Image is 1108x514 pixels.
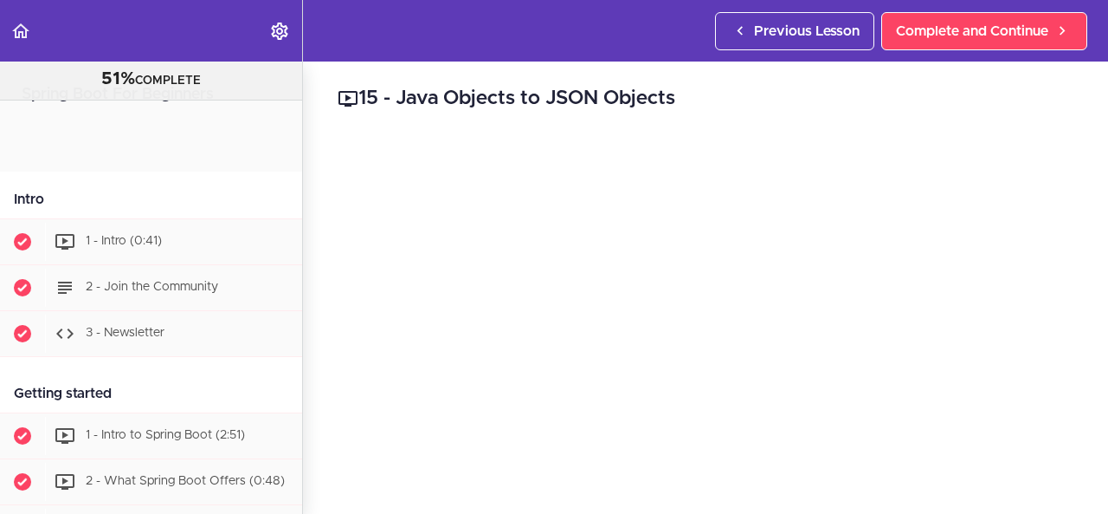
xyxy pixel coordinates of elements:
[715,12,874,50] a: Previous Lesson
[10,21,31,42] svg: Back to course curriculum
[86,429,245,441] span: 1 - Intro to Spring Boot (2:51)
[86,475,285,487] span: 2 - What Spring Boot Offers (0:48)
[754,21,860,42] span: Previous Lesson
[338,84,1073,114] h2: 15 - Java Objects to JSON Objects
[86,235,162,247] span: 1 - Intro (0:41)
[1035,445,1091,497] iframe: chat widget
[86,281,218,293] span: 2 - Join the Community
[22,68,280,91] div: COMPLETE
[269,21,290,42] svg: Settings Menu
[101,70,135,88] span: 51%
[896,21,1048,42] span: Complete and Continue
[881,12,1087,50] a: Complete and Continue
[86,327,164,339] span: 3 - Newsletter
